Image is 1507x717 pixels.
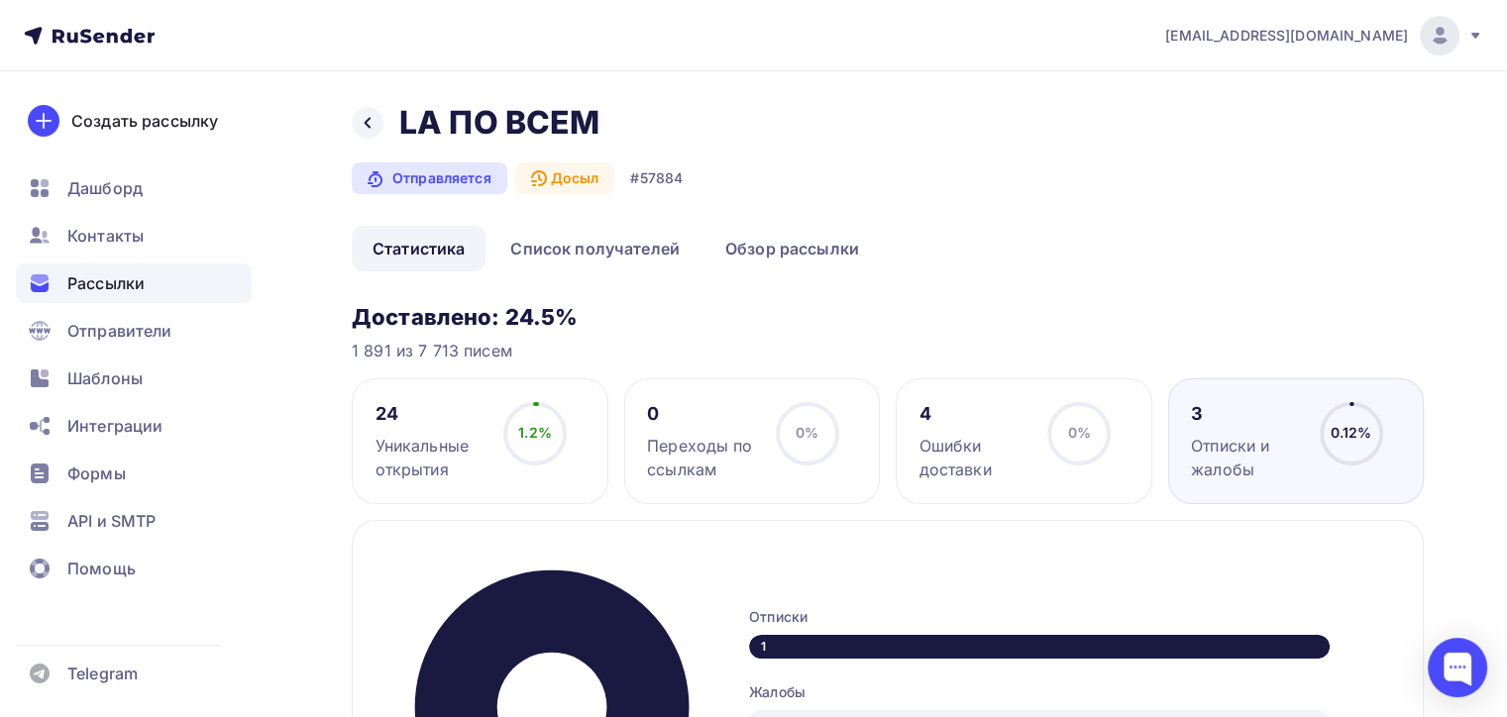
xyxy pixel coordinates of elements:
span: Формы [67,461,126,485]
div: #57884 [630,168,683,188]
div: 1 [749,635,1330,659]
div: 0 [647,402,758,426]
h2: LA ПО ВСЕМ [399,103,599,143]
a: Отправители [16,311,252,351]
a: Статистика [352,226,485,271]
div: 3 [1191,402,1302,426]
div: Жалобы [749,682,1383,702]
div: 4 [919,402,1030,426]
a: Список получателей [489,226,700,271]
span: 0% [1067,424,1090,441]
div: Досыл [515,162,615,194]
span: Помощь [67,557,136,580]
span: Отправители [67,319,172,343]
span: Контакты [67,224,144,248]
h3: Доставлено: 24.5% [352,303,1424,331]
div: Уникальные открытия [376,434,486,481]
a: Дашборд [16,168,252,208]
div: 1 891 из 7 713 писем [352,339,1424,362]
span: Интеграции [67,414,162,438]
div: Переходы по ссылкам [647,434,758,481]
a: Рассылки [16,263,252,303]
span: [EMAIL_ADDRESS][DOMAIN_NAME] [1165,26,1408,46]
a: Формы [16,454,252,493]
span: API и SMTP [67,509,156,533]
div: Ошибки доставки [919,434,1030,481]
div: Отписки [749,607,1383,627]
div: Создать рассылку [71,109,218,133]
div: 24 [376,402,486,426]
span: 0% [796,424,818,441]
span: 0.12% [1331,424,1372,441]
a: Обзор рассылки [704,226,880,271]
span: Шаблоны [67,366,143,390]
a: Контакты [16,216,252,256]
span: Рассылки [67,271,145,295]
span: 1.2% [518,424,552,441]
span: Telegram [67,662,138,685]
div: Отправляется [352,162,507,194]
div: Отписки и жалобы [1191,434,1302,481]
a: Шаблоны [16,358,252,398]
a: [EMAIL_ADDRESS][DOMAIN_NAME] [1165,16,1483,55]
span: Дашборд [67,176,143,200]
